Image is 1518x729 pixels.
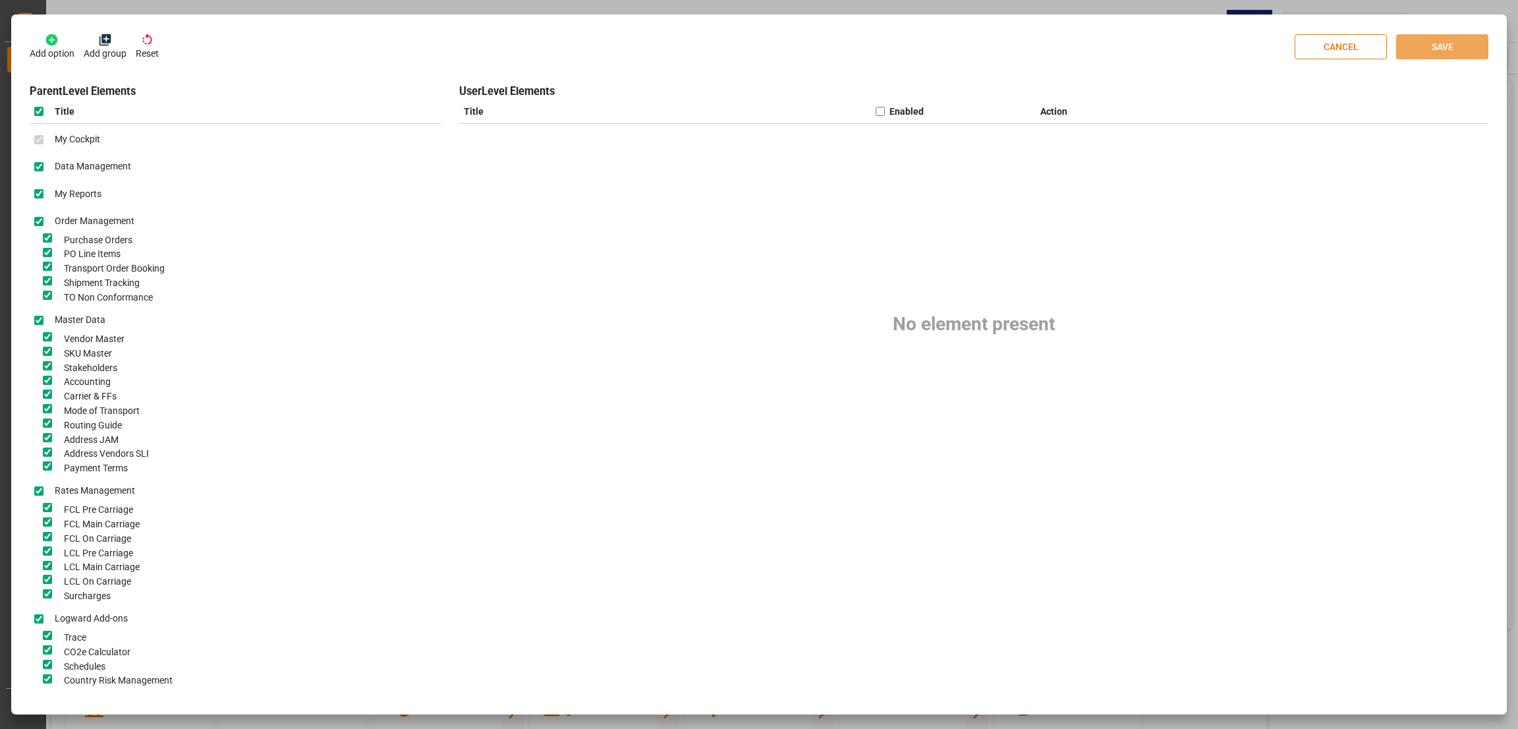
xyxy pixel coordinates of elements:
[57,461,128,475] label: Payment Terms
[57,419,122,432] label: Routing Guide
[48,187,102,201] label: My Reports
[459,124,1488,525] div: No element present
[57,447,149,461] label: Address Vendors SLI
[57,361,117,375] label: Stakeholders
[1295,34,1387,59] button: CANCEL
[57,390,117,403] label: Carrier & FFs
[84,47,126,61] p: Add group
[30,47,74,61] p: Add option
[57,262,165,276] label: Transport Order Booking
[84,33,126,61] button: Add group
[136,47,159,61] p: Reset
[48,105,75,119] span: Title
[57,332,125,346] label: Vendor Master
[57,404,140,418] label: Mode of Transport
[57,276,140,290] label: Shipment Tracking
[57,631,86,645] label: Trace
[57,375,111,389] label: Accounting
[48,160,132,173] label: Data Management
[57,660,105,674] label: Schedules
[48,484,136,498] label: Rates Management
[48,132,101,146] label: My Cockpit
[459,84,1488,100] h3: User Level Elements
[57,674,173,687] label: Country Risk Management
[57,291,153,305] label: TO Non Conformance
[30,33,74,61] button: Add option
[57,517,140,531] label: FCL Main Carriage
[57,347,112,361] label: SKU Master
[1396,34,1488,59] button: SAVE
[57,233,132,247] label: Purchase Orders
[57,433,119,447] label: Address JAM
[48,612,128,626] label: Logward Add-ons
[57,503,133,517] label: FCL Pre Carriage
[57,645,130,659] label: CO2e Calculator
[136,33,159,61] button: Reset
[57,589,111,603] label: Surcharges
[57,560,140,574] label: LCL Main Carriage
[57,247,121,261] label: PO Line Items
[48,214,135,228] label: Order Management
[889,105,924,119] div: Enabled
[1036,100,1283,123] div: Action
[30,84,441,100] h3: Parent Level Elements
[48,313,106,327] label: Master Data
[57,575,131,589] label: LCL On Carriage
[459,100,871,123] div: Title
[57,532,131,546] label: FCL On Carriage
[57,546,133,560] label: LCL Pre Carriage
